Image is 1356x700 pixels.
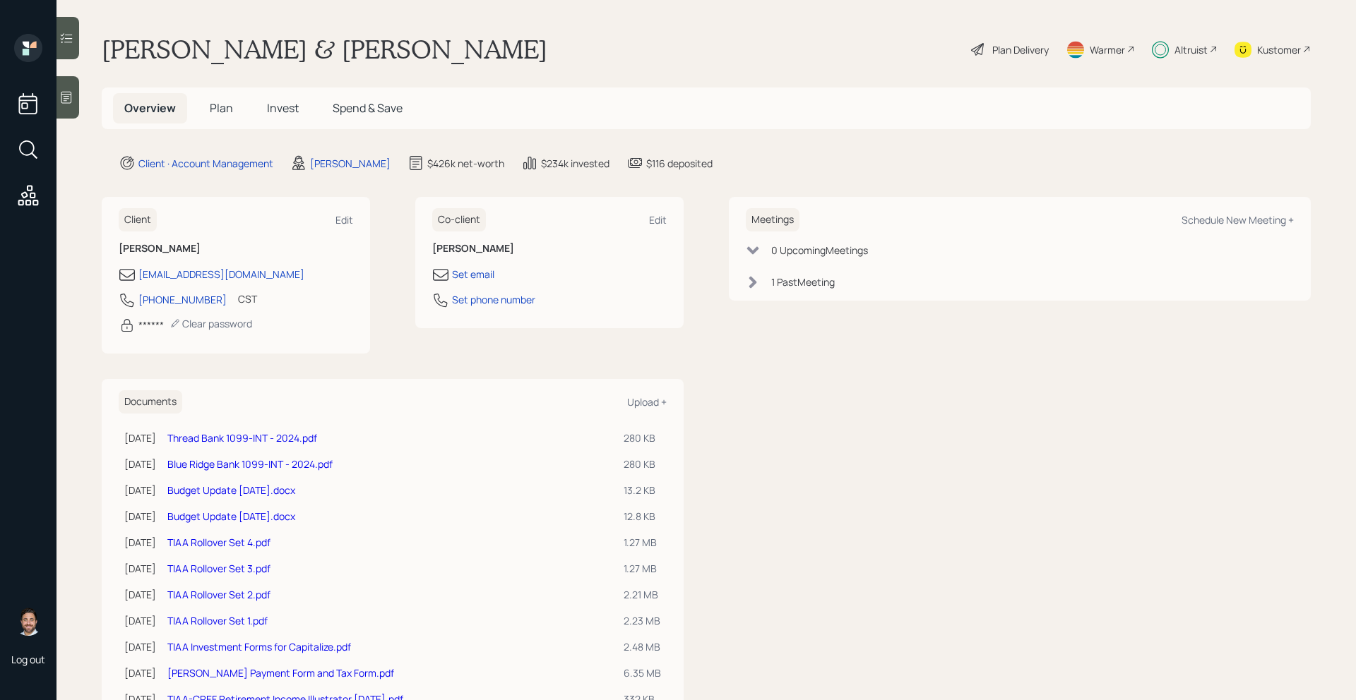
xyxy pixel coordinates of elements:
[14,608,42,636] img: michael-russo-headshot.png
[646,156,713,171] div: $116 deposited
[624,561,661,576] div: 1.27 MB
[124,561,156,576] div: [DATE]
[238,291,257,306] div: CST
[167,588,270,601] a: TIAA Rollover Set 2.pdf
[333,100,403,116] span: Spend & Save
[119,208,157,231] h6: Client
[310,156,391,171] div: [PERSON_NAME]
[138,267,304,282] div: [EMAIL_ADDRESS][DOMAIN_NAME]
[624,457,661,471] div: 280 KB
[167,614,268,627] a: TIAA Rollover Set 1.pdf
[624,535,661,550] div: 1.27 MB
[432,208,486,231] h6: Co-client
[624,639,661,654] div: 2.48 MB
[124,665,156,680] div: [DATE]
[432,243,667,255] h6: [PERSON_NAME]
[124,535,156,550] div: [DATE]
[167,483,295,497] a: Budget Update [DATE].docx
[167,562,270,575] a: TIAA Rollover Set 3.pdf
[1182,213,1294,227] div: Schedule New Meeting +
[124,613,156,628] div: [DATE]
[210,100,233,116] span: Plan
[649,213,667,227] div: Edit
[124,509,156,524] div: [DATE]
[267,100,299,116] span: Invest
[624,665,661,680] div: 6.35 MB
[124,483,156,497] div: [DATE]
[1257,42,1301,57] div: Kustomer
[102,34,547,65] h1: [PERSON_NAME] & [PERSON_NAME]
[624,483,661,497] div: 13.2 KB
[124,430,156,445] div: [DATE]
[452,292,535,307] div: Set phone number
[167,457,333,471] a: Blue Ridge Bank 1099-INT - 2024.pdf
[167,536,270,549] a: TIAA Rollover Set 4.pdf
[167,509,295,523] a: Budget Update [DATE].docx
[124,587,156,602] div: [DATE]
[167,431,317,445] a: Thread Bank 1099-INT - 2024.pdf
[167,640,351,653] a: TIAA Investment Forms for Capitalize.pdf
[541,156,609,171] div: $234k invested
[452,267,494,282] div: Set email
[335,213,353,227] div: Edit
[119,243,353,255] h6: [PERSON_NAME]
[1174,42,1208,57] div: Altruist
[427,156,504,171] div: $426k net-worth
[627,395,667,409] div: Upload +
[624,509,661,524] div: 12.8 KB
[624,613,661,628] div: 2.23 MB
[992,42,1049,57] div: Plan Delivery
[624,430,661,445] div: 280 KB
[169,317,252,330] div: Clear password
[119,390,182,414] h6: Documents
[124,100,176,116] span: Overview
[771,274,835,289] div: 1 Past Meeting
[1090,42,1125,57] div: Warmer
[167,666,394,680] a: [PERSON_NAME] Payment Form and Tax Form.pdf
[138,292,227,307] div: [PHONE_NUMBER]
[624,587,661,602] div: 2.21 MB
[138,156,273,171] div: Client · Account Management
[11,653,45,666] div: Log out
[746,208,799,231] h6: Meetings
[771,243,868,258] div: 0 Upcoming Meeting s
[124,457,156,471] div: [DATE]
[124,639,156,654] div: [DATE]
